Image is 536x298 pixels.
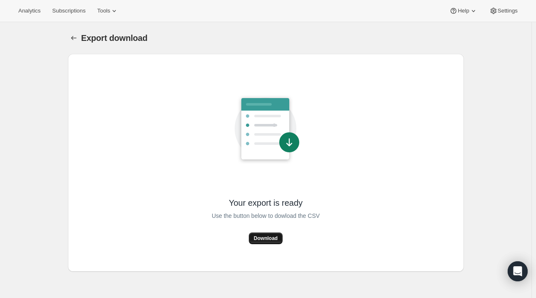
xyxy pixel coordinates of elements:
span: Help [458,8,469,14]
div: Open Intercom Messenger [508,261,528,281]
button: Settings [484,5,523,17]
button: Download [249,232,283,244]
button: Tools [92,5,123,17]
button: Help [444,5,482,17]
span: Tools [97,8,110,14]
span: Settings [498,8,518,14]
span: Analytics [18,8,40,14]
span: Your export is ready [229,197,303,208]
button: Export download [68,32,80,44]
span: Download [254,235,278,242]
span: Export download [81,33,148,43]
button: Analytics [13,5,45,17]
button: Subscriptions [47,5,90,17]
span: Use the button below to dowload the CSV [212,211,320,221]
span: Subscriptions [52,8,85,14]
